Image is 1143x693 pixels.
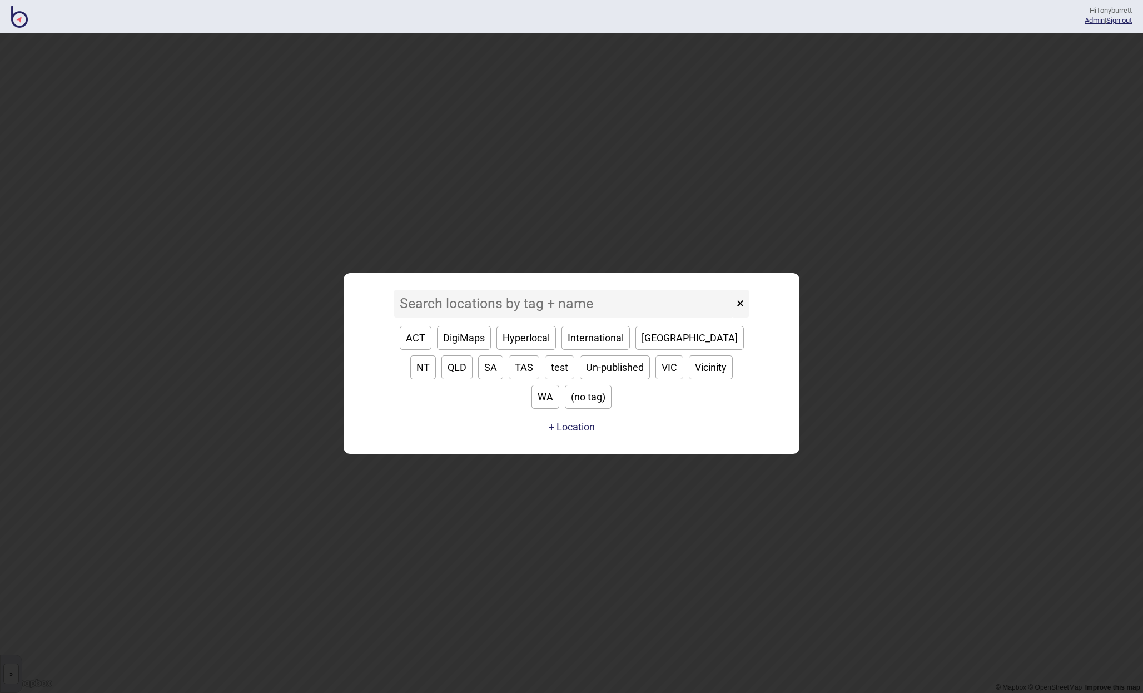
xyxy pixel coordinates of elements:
button: DigiMaps [437,326,491,350]
button: + Location [549,421,595,433]
button: ACT [400,326,431,350]
button: VIC [655,355,683,379]
a: Admin [1085,16,1105,24]
button: WA [531,385,559,409]
button: × [731,290,749,318]
button: Vicinity [689,355,733,379]
button: [GEOGRAPHIC_DATA] [635,326,744,350]
button: (no tag) [565,385,612,409]
button: Sign out [1106,16,1132,24]
button: TAS [509,355,539,379]
button: Un-published [580,355,650,379]
button: QLD [441,355,473,379]
div: Hi Tonyburrett [1085,6,1132,16]
button: test [545,355,574,379]
button: NT [410,355,436,379]
button: International [561,326,630,350]
img: BindiMaps CMS [11,6,28,28]
a: + Location [546,417,598,437]
button: SA [478,355,503,379]
input: Search locations by tag + name [394,290,734,318]
span: | [1085,16,1106,24]
button: Hyperlocal [496,326,556,350]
